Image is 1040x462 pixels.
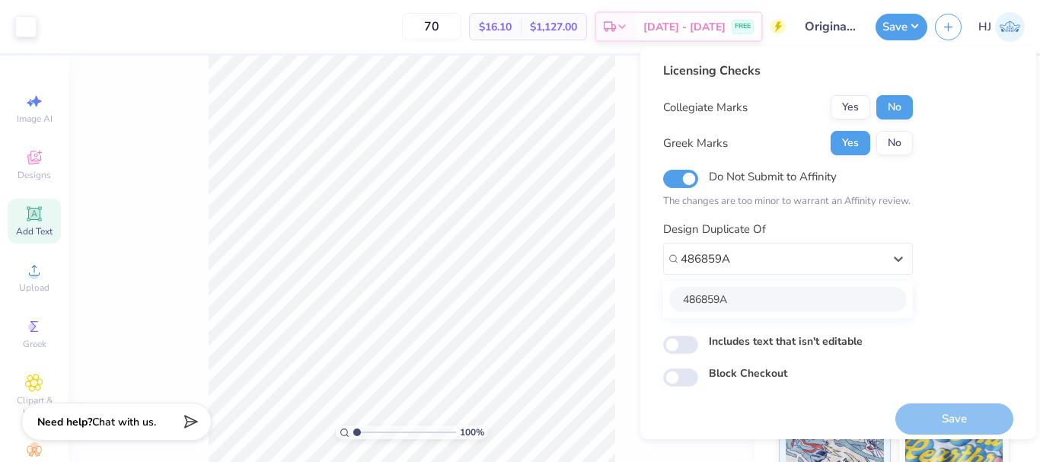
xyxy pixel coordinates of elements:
[18,169,51,181] span: Designs
[17,113,53,125] span: Image AI
[402,13,461,40] input: – –
[793,11,868,42] input: Untitled Design
[876,14,927,40] button: Save
[876,95,913,119] button: No
[479,19,512,35] span: $16.10
[663,99,748,116] div: Collegiate Marks
[831,95,870,119] button: Yes
[735,21,751,32] span: FREE
[669,287,907,312] div: 486859A
[876,131,913,155] button: No
[92,415,156,429] span: Chat with us.
[37,415,92,429] strong: Need help?
[831,131,870,155] button: Yes
[978,12,1025,42] a: HJ
[995,12,1025,42] img: Hughe Josh Cabanete
[663,62,913,80] div: Licensing Checks
[709,333,863,349] label: Includes text that isn't editable
[23,338,46,350] span: Greek
[663,194,913,209] p: The changes are too minor to warrant an Affinity review.
[19,282,49,294] span: Upload
[978,18,991,36] span: HJ
[643,19,726,35] span: [DATE] - [DATE]
[8,394,61,419] span: Clipart & logos
[460,425,484,439] span: 100 %
[663,221,766,238] label: Design Duplicate Of
[709,167,837,186] label: Do Not Submit to Affinity
[709,365,787,381] label: Block Checkout
[16,225,53,237] span: Add Text
[530,19,577,35] span: $1,127.00
[663,135,728,152] div: Greek Marks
